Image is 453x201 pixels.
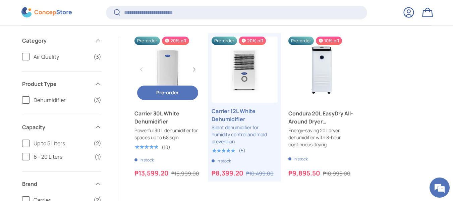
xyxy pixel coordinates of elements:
span: Pre-order [212,37,237,45]
span: (2) [94,139,101,147]
span: Product Type [22,80,91,88]
span: Pre-order [288,37,314,45]
a: Condura 20L EasyDry All-Around Dryer Dehumidifier [288,109,355,125]
span: Dehumidifier [34,96,90,104]
span: Category [22,37,91,45]
a: Condura 20L EasyDry All-Around Dryer Dehumidifier [288,37,355,103]
a: Carrier 30L White Dehumidifier [134,37,201,103]
span: 6 - 20 Liters [34,153,91,161]
span: 10% off [316,37,342,45]
button: Pre-order [137,86,198,100]
span: Pre-order [134,37,160,45]
span: Brand [22,180,91,188]
a: Carrier 12L White Dehumidifier [212,37,278,103]
summary: Capacity [22,115,101,139]
summary: Category [22,29,101,53]
summary: Product Type [22,72,101,96]
span: (1) [95,153,101,161]
span: Up to 5 Liters [34,139,90,147]
summary: Brand [22,172,101,196]
span: Air Quality [34,53,90,61]
span: (3) [94,96,101,104]
img: ConcepStore [21,7,72,18]
span: Pre-order [156,89,179,96]
span: Capacity [22,123,91,131]
a: Carrier 30L White Dehumidifier [134,109,201,125]
span: (3) [94,53,101,61]
span: 20% off [162,37,189,45]
a: Carrier 12L White Dehumidifier [212,107,278,123]
span: 20% off [239,37,266,45]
